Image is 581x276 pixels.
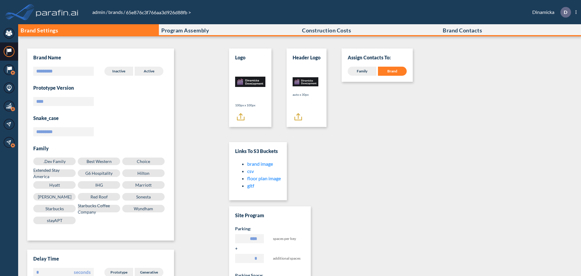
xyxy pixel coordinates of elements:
[108,9,123,15] a: brands
[21,27,58,33] p: Brand Settings
[78,169,120,177] label: G6 Hospitality
[122,181,165,189] label: Marriott
[235,212,305,218] h3: Site Program
[78,181,120,189] label: IHG
[33,217,76,224] label: stayAPT
[273,234,302,245] span: spaces per key
[33,145,168,151] h3: Family
[161,27,209,33] p: Program Assembly
[378,67,407,76] div: Brand
[300,24,440,36] button: Construction Costs
[235,103,265,108] p: 100px x 100px
[33,115,168,121] h3: snake_case
[247,161,273,167] a: brand image
[302,27,351,33] p: Construction Costs
[104,67,133,76] label: Inactive
[33,181,76,189] label: Hyatt
[33,193,76,201] label: [PERSON_NAME]
[78,205,120,212] label: Starbucks Coffee Company
[18,24,159,36] button: Brand Settings
[33,158,76,165] label: .Dev Family
[235,148,281,154] h3: Links to S3 Buckets
[348,67,376,76] div: Family
[247,168,254,174] a: csv
[122,158,165,165] label: Choice
[135,67,163,76] label: Active
[108,8,125,16] li: /
[33,169,76,177] label: Extended Stay America
[78,193,120,201] label: Red Roof
[348,55,407,61] p: Assign Contacts To:
[122,205,165,212] label: Wyndham
[440,24,581,36] button: Brand Contacts
[443,27,482,33] p: Brand Contacts
[293,92,319,97] p: auto x 30px
[33,256,168,262] h3: Delay time
[273,254,302,265] span: additional spaces
[78,158,120,165] label: Best Western
[122,193,165,201] label: Sonesta
[235,67,265,97] img: Logo
[33,85,168,91] h3: Prototype Version
[122,169,165,177] label: Hilton
[235,55,245,61] h3: Logo
[33,55,61,61] h3: Brand Name
[247,183,254,188] a: gltf
[235,226,305,232] h5: Parking:
[33,205,76,212] label: Starbucks
[125,9,192,15] span: 65e876c3f766aa3d926d88fb >
[523,7,576,18] div: Dinamicka
[564,9,567,15] p: D
[247,175,281,181] a: floor plan image
[92,9,106,15] a: admin
[35,6,80,18] img: logo
[293,55,320,61] h3: Header Logo
[235,245,305,251] h5: +
[159,24,300,36] button: Program Assembly
[293,77,319,86] img: Logo header
[92,8,108,16] li: /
